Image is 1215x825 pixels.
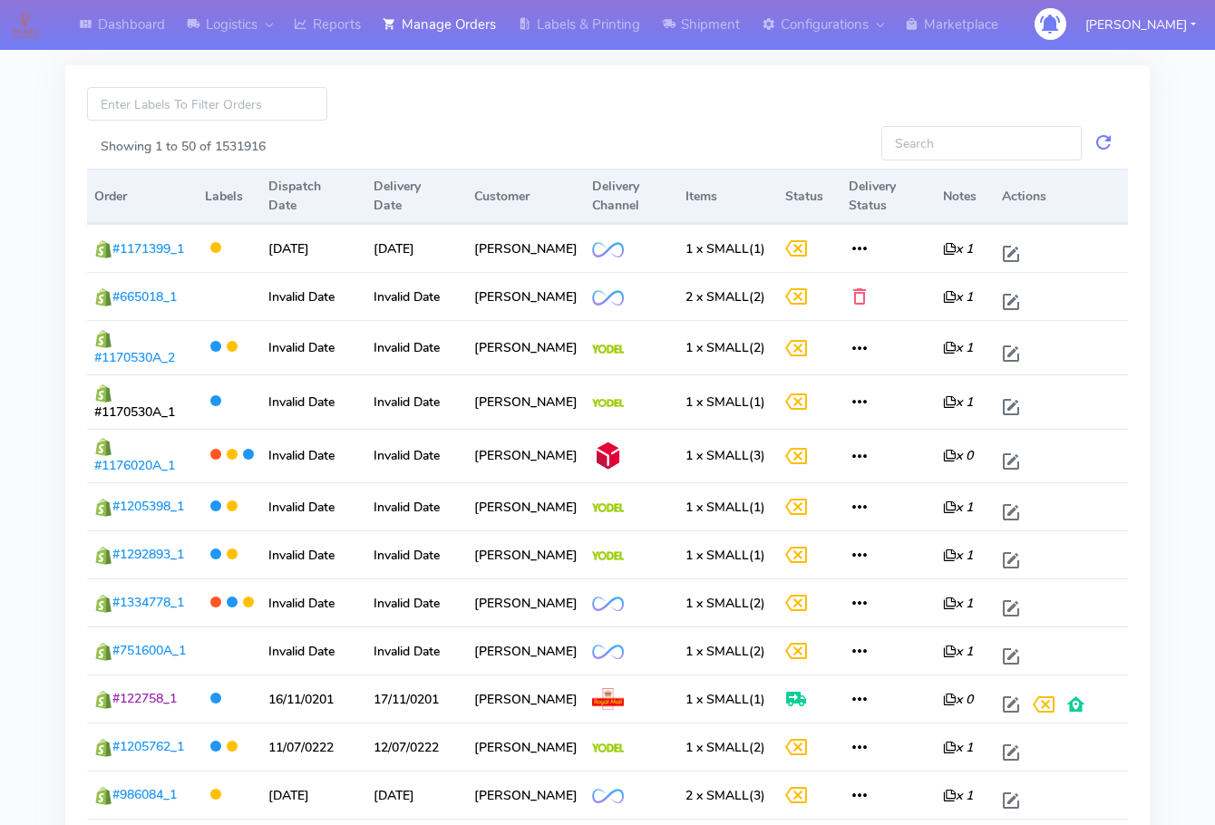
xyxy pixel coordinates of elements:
[685,339,765,356] span: (2)
[261,723,366,771] td: 11/07/0222
[685,447,765,464] span: (3)
[685,499,765,516] span: (1)
[467,272,585,320] td: [PERSON_NAME]
[112,498,184,515] span: #1205398_1
[685,547,749,564] span: 1 x SMALL
[467,482,585,530] td: [PERSON_NAME]
[261,429,366,483] td: Invalid Date
[261,272,366,320] td: Invalid Date
[943,547,973,564] i: x 1
[366,626,467,675] td: Invalid Date
[261,482,366,530] td: Invalid Date
[112,642,186,659] span: #751600A_1
[366,530,467,578] td: Invalid Date
[467,530,585,578] td: [PERSON_NAME]
[778,169,841,224] th: Status
[592,290,624,306] img: OnFleet
[943,499,973,516] i: x 1
[685,240,749,257] span: 1 x SMALL
[685,499,749,516] span: 1 x SMALL
[943,240,973,257] i: x 1
[592,440,624,471] img: DPD
[685,739,765,756] span: (2)
[112,546,184,563] span: #1292893_1
[592,242,624,257] img: OnFleet
[366,224,467,272] td: [DATE]
[467,169,585,224] th: Customer
[685,288,765,306] span: (2)
[841,169,936,224] th: Delivery Status
[592,345,624,354] img: Yodel
[467,723,585,771] td: [PERSON_NAME]
[678,169,777,224] th: Items
[592,789,624,804] img: OnFleet
[943,447,973,464] i: x 0
[87,87,327,121] input: Enter Labels To Filter Orders
[467,224,585,272] td: [PERSON_NAME]
[881,126,1082,160] input: Search
[366,169,467,224] th: Delivery Date
[366,675,467,723] td: 17/11/0201
[943,595,973,612] i: x 1
[261,771,366,819] td: [DATE]
[101,137,266,156] label: Showing 1 to 50 of 1531916
[685,643,765,660] span: (2)
[592,551,624,560] img: Yodel
[112,738,184,755] span: #1205762_1
[261,374,366,429] td: Invalid Date
[467,578,585,626] td: [PERSON_NAME]
[261,320,366,374] td: Invalid Date
[94,349,175,366] span: #1170530A_2
[995,169,1128,224] th: Actions
[592,645,624,660] img: OnFleet
[112,690,177,707] span: #122758_1
[592,743,624,752] img: Yodel
[261,578,366,626] td: Invalid Date
[685,787,749,804] span: 2 x SMALL
[366,482,467,530] td: Invalid Date
[467,771,585,819] td: [PERSON_NAME]
[685,691,749,708] span: 1 x SMALL
[943,691,973,708] i: x 0
[467,675,585,723] td: [PERSON_NAME]
[112,288,177,306] span: #665018_1
[685,595,765,612] span: (2)
[943,787,973,804] i: x 1
[94,403,175,421] span: #1170530A_1
[94,457,175,474] span: #1176020A_1
[366,771,467,819] td: [DATE]
[467,626,585,675] td: [PERSON_NAME]
[685,691,765,708] span: (1)
[943,393,973,411] i: x 1
[467,320,585,374] td: [PERSON_NAME]
[261,224,366,272] td: [DATE]
[1072,6,1210,44] button: [PERSON_NAME]
[943,739,973,756] i: x 1
[943,643,973,660] i: x 1
[261,530,366,578] td: Invalid Date
[943,339,973,356] i: x 1
[112,240,184,257] span: #1171399_1
[261,626,366,675] td: Invalid Date
[366,723,467,771] td: 12/07/0222
[366,429,467,483] td: Invalid Date
[943,288,973,306] i: x 1
[467,374,585,429] td: [PERSON_NAME]
[366,374,467,429] td: Invalid Date
[936,169,995,224] th: Notes
[685,547,765,564] span: (1)
[685,643,749,660] span: 1 x SMALL
[87,169,198,224] th: Order
[685,447,749,464] span: 1 x SMALL
[366,578,467,626] td: Invalid Date
[592,399,624,408] img: Yodel
[685,339,749,356] span: 1 x SMALL
[685,240,765,257] span: (1)
[261,169,366,224] th: Dispatch Date
[198,169,261,224] th: Labels
[366,320,467,374] td: Invalid Date
[366,272,467,320] td: Invalid Date
[685,393,749,411] span: 1 x SMALL
[592,597,624,612] img: OnFleet
[592,503,624,512] img: Yodel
